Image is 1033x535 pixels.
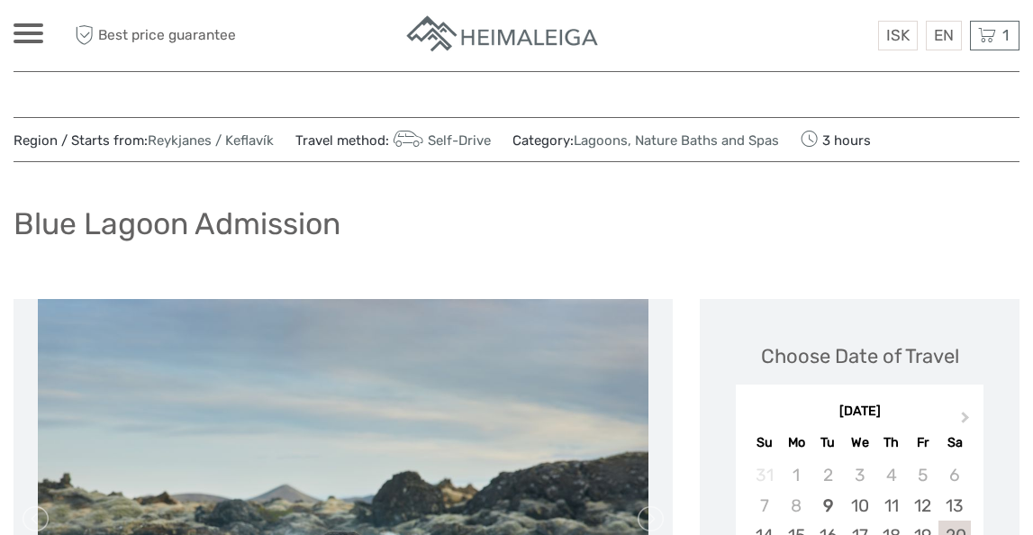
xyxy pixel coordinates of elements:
span: 1 [1000,26,1011,44]
div: Tu [812,431,844,455]
span: ISK [886,26,910,44]
span: Region / Starts from: [14,131,274,150]
div: Not available Saturday, September 6th, 2025 [938,460,970,490]
span: Travel method: [295,127,491,152]
div: Choose Date of Travel [761,342,959,370]
div: Fr [907,431,938,455]
div: Not available Wednesday, September 3rd, 2025 [844,460,875,490]
span: Best price guarantee [70,21,265,50]
div: Choose Saturday, September 13th, 2025 [938,491,970,521]
a: Reykjanes / Keflavík [148,132,274,149]
div: Not available Monday, September 8th, 2025 [781,491,812,521]
div: Not available Sunday, September 7th, 2025 [748,491,780,521]
div: Mo [781,431,812,455]
div: Not available Monday, September 1st, 2025 [781,460,812,490]
div: Not available Tuesday, September 2nd, 2025 [812,460,844,490]
div: Choose Wednesday, September 10th, 2025 [844,491,875,521]
div: Choose Friday, September 12th, 2025 [907,491,938,521]
div: Su [748,431,780,455]
div: [DATE] [736,403,983,422]
a: Lagoons, Nature Baths and Spas [574,132,779,149]
h1: Blue Lagoon Admission [14,205,340,242]
div: Choose Tuesday, September 9th, 2025 [812,491,844,521]
div: Not available Sunday, August 31st, 2025 [748,460,780,490]
button: Next Month [953,407,982,436]
a: Self-Drive [389,132,491,149]
span: 3 hours [801,127,871,152]
div: We [844,431,875,455]
div: EN [926,21,962,50]
div: Sa [938,431,970,455]
div: Not available Friday, September 5th, 2025 [907,460,938,490]
div: Not available Thursday, September 4th, 2025 [875,460,907,490]
div: Choose Thursday, September 11th, 2025 [875,491,907,521]
div: Th [875,431,907,455]
img: Apartments in Reykjavik [404,14,603,58]
span: Category: [512,131,779,150]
